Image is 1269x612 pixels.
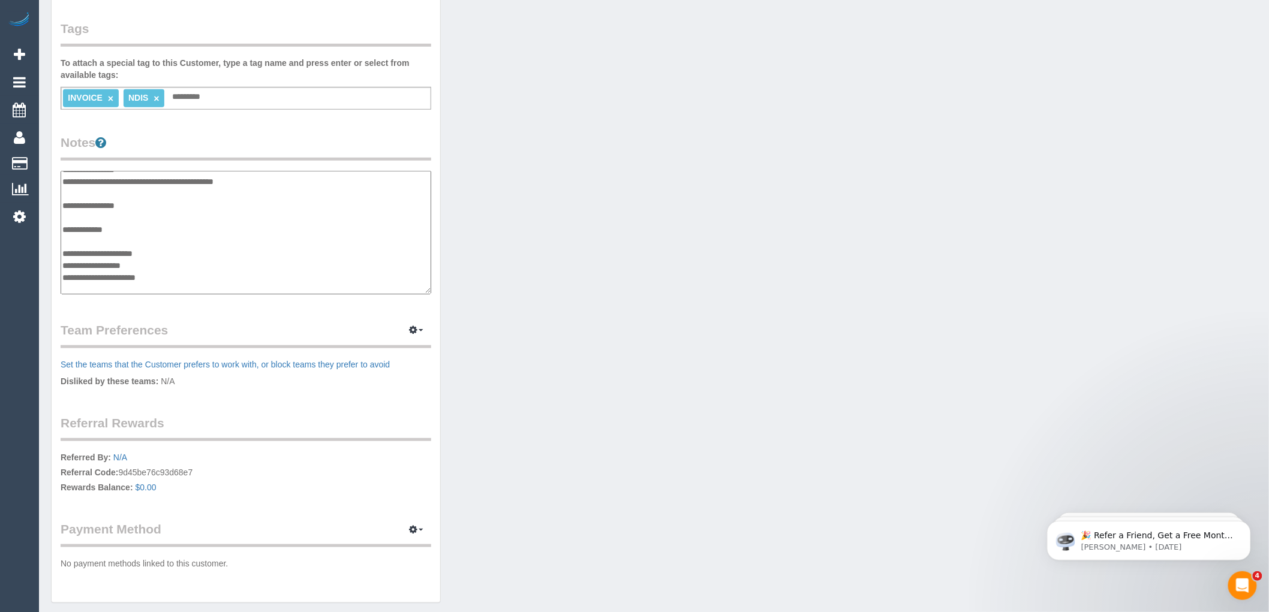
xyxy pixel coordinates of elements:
label: Disliked by these teams: [61,375,158,387]
p: No payment methods linked to this customer. [61,557,431,569]
a: N/A [113,453,127,462]
a: $0.00 [136,483,157,492]
iframe: Intercom notifications message [1029,496,1269,580]
a: × [108,94,113,104]
label: Referral Code: [61,466,118,478]
legend: Team Preferences [61,321,431,348]
label: To attach a special tag to this Customer, type a tag name and press enter or select from availabl... [61,57,431,81]
a: × [154,94,159,104]
span: NDIS [128,93,148,102]
span: INVOICE [68,93,103,102]
a: Set the teams that the Customer prefers to work with, or block teams they prefer to avoid [61,360,390,369]
iframe: Intercom live chat [1228,571,1257,600]
p: 9d45be76c93d68e7 [61,451,431,496]
span: N/A [161,376,175,386]
legend: Referral Rewards [61,414,431,441]
legend: Payment Method [61,520,431,547]
span: 4 [1253,571,1262,581]
img: Automaid Logo [7,12,31,29]
legend: Notes [61,134,431,161]
legend: Tags [61,20,431,47]
label: Rewards Balance: [61,481,133,493]
label: Referred By: [61,451,111,463]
